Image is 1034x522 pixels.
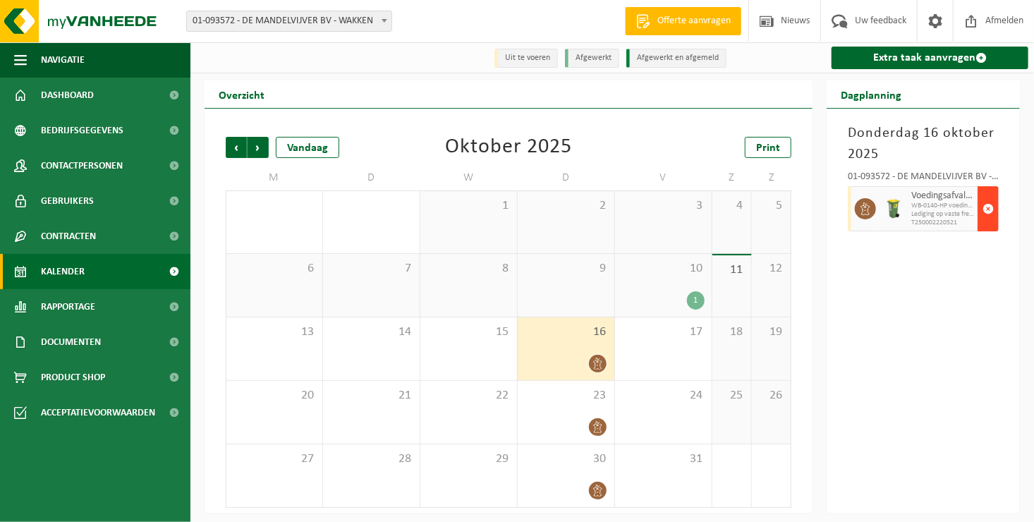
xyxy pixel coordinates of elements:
[719,198,744,214] span: 4
[330,324,413,340] span: 14
[911,202,974,210] span: WB-0140-HP voedingsafval, bevat producten van dierlijke oors
[420,165,518,190] td: W
[41,183,94,219] span: Gebruikers
[832,47,1028,69] a: Extra taak aanvragen
[427,324,510,340] span: 15
[848,123,999,165] h3: Donderdag 16 oktober 2025
[719,388,744,403] span: 25
[626,49,726,68] li: Afgewerkt en afgemeld
[226,137,247,158] span: Vorige
[41,360,105,395] span: Product Shop
[565,49,619,68] li: Afgewerkt
[883,198,904,219] img: WB-0140-HPE-GN-50
[330,451,413,467] span: 28
[525,198,607,214] span: 2
[427,451,510,467] span: 29
[226,165,323,190] td: M
[41,289,95,324] span: Rapportage
[759,198,784,214] span: 5
[622,261,705,277] span: 10
[911,219,974,227] span: T250002220521
[41,219,96,254] span: Contracten
[187,11,391,31] span: 01-093572 - DE MANDELVIJVER BV - WAKKEN
[525,324,607,340] span: 16
[323,165,420,190] td: D
[827,80,916,108] h2: Dagplanning
[525,451,607,467] span: 30
[848,172,999,186] div: 01-093572 - DE MANDELVIJVER BV - WAKKEN
[233,388,315,403] span: 20
[186,11,392,32] span: 01-093572 - DE MANDELVIJVER BV - WAKKEN
[427,198,510,214] span: 1
[687,291,705,310] div: 1
[752,165,791,190] td: Z
[494,49,558,68] li: Uit te voeren
[41,113,123,148] span: Bedrijfsgegevens
[41,148,123,183] span: Contactpersonen
[525,261,607,277] span: 9
[445,137,572,158] div: Oktober 2025
[719,324,744,340] span: 18
[276,137,339,158] div: Vandaag
[525,388,607,403] span: 23
[654,14,734,28] span: Offerte aanvragen
[719,262,744,278] span: 11
[911,190,974,202] span: Voedingsafval, bevat producten van dierlijke oorsprong, onverpakt, categorie 3
[427,261,510,277] span: 8
[41,324,101,360] span: Documenten
[41,78,94,113] span: Dashboard
[233,451,315,467] span: 27
[911,210,974,219] span: Lediging op vaste frequentie
[248,137,269,158] span: Volgende
[330,388,413,403] span: 21
[759,388,784,403] span: 26
[756,142,780,154] span: Print
[41,395,155,430] span: Acceptatievoorwaarden
[759,261,784,277] span: 12
[330,261,413,277] span: 7
[427,388,510,403] span: 22
[233,261,315,277] span: 6
[712,165,752,190] td: Z
[518,165,615,190] td: D
[745,137,791,158] a: Print
[625,7,741,35] a: Offerte aanvragen
[41,254,85,289] span: Kalender
[41,42,85,78] span: Navigatie
[622,198,705,214] span: 3
[622,451,705,467] span: 31
[205,80,279,108] h2: Overzicht
[622,388,705,403] span: 24
[615,165,712,190] td: V
[233,324,315,340] span: 13
[759,324,784,340] span: 19
[622,324,705,340] span: 17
